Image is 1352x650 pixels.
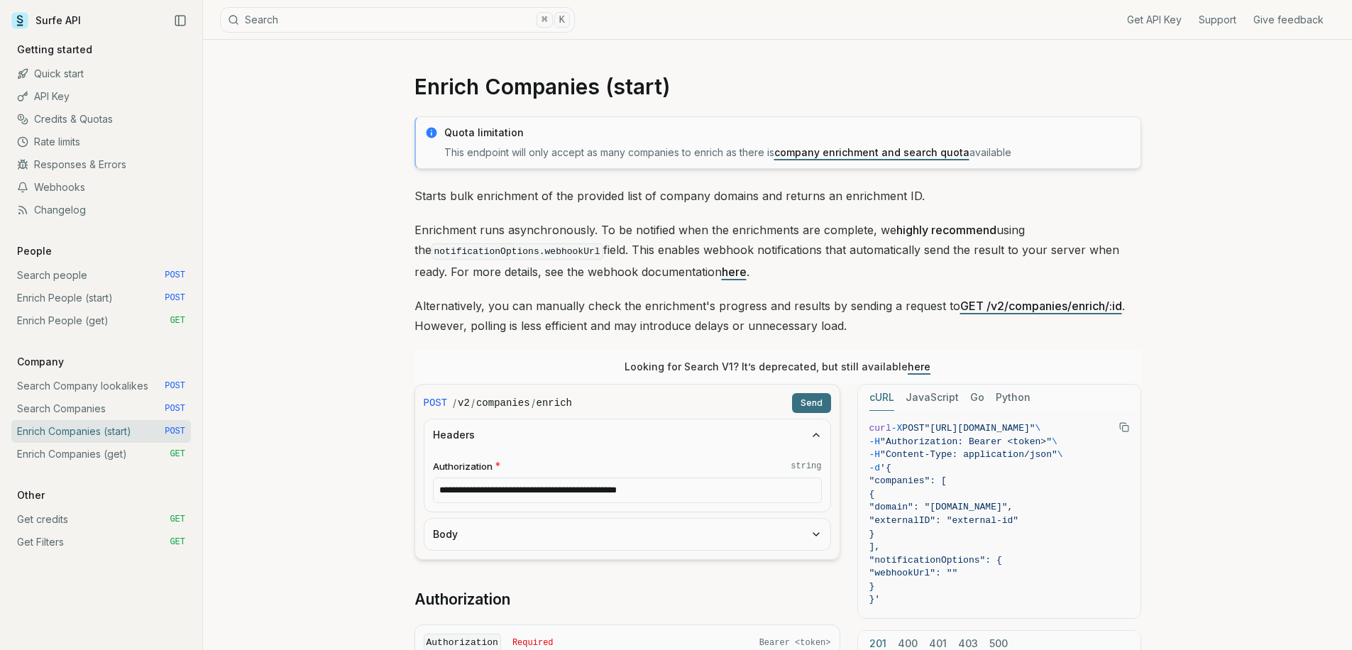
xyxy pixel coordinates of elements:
[869,581,875,592] span: }
[11,199,191,221] a: Changelog
[1052,436,1057,447] span: \
[880,436,1052,447] span: "Authorization: Bearer <token>"
[444,126,1132,140] p: Quota limitation
[11,531,191,553] a: Get Filters GET
[891,423,903,434] span: -X
[902,423,924,434] span: POST
[11,508,191,531] a: Get credits GET
[11,488,50,502] p: Other
[414,296,1141,336] p: Alternatively, you can manually check the enrichment's progress and results by sending a request ...
[869,489,875,500] span: {
[537,12,552,28] kbd: ⌘
[554,12,570,28] kbd: K
[414,74,1141,99] h1: Enrich Companies (start)
[869,449,881,460] span: -H
[512,637,554,649] span: Required
[11,375,191,397] a: Search Company lookalikes POST
[996,385,1031,411] button: Python
[432,243,603,260] code: notificationOptions.webhookUrl
[11,43,98,57] p: Getting started
[476,396,530,410] code: companies
[774,146,969,158] a: company enrichment and search quota
[1127,13,1182,27] a: Get API Key
[424,519,830,550] button: Body
[165,403,185,414] span: POST
[11,355,70,369] p: Company
[220,7,575,33] button: Search⌘K
[414,186,1141,206] p: Starts bulk enrichment of the provided list of company domains and returns an enrichment ID.
[170,10,191,31] button: Collapse Sidebar
[1057,449,1063,460] span: \
[11,443,191,466] a: Enrich Companies (get) GET
[880,449,1057,460] span: "Content-Type: application/json"
[458,396,470,410] code: v2
[1199,13,1236,27] a: Support
[537,396,572,410] code: enrich
[11,85,191,108] a: API Key
[11,420,191,443] a: Enrich Companies (start) POST
[453,396,456,410] span: /
[11,10,81,31] a: Surfe API
[11,309,191,332] a: Enrich People (get) GET
[170,315,185,326] span: GET
[1253,13,1324,27] a: Give feedback
[165,292,185,304] span: POST
[433,460,493,473] span: Authorization
[414,590,510,610] a: Authorization
[170,514,185,525] span: GET
[908,360,930,373] a: here
[11,108,191,131] a: Credits & Quotas
[11,244,57,258] p: People
[869,463,881,473] span: -d
[869,515,1019,526] span: "externalID": "external-id"
[471,396,475,410] span: /
[869,475,947,486] span: "companies": [
[11,397,191,420] a: Search Companies POST
[1035,423,1041,434] span: \
[869,594,881,605] span: }'
[869,555,1002,566] span: "notificationOptions": {
[11,62,191,85] a: Quick start
[970,385,984,411] button: Go
[880,463,891,473] span: '{
[925,423,1035,434] span: "[URL][DOMAIN_NAME]"
[869,385,894,411] button: cURL
[444,145,1132,160] p: This endpoint will only accept as many companies to enrich as there is available
[960,299,1122,313] a: GET /v2/companies/enrich/:id
[532,396,535,410] span: /
[869,541,881,552] span: ],
[722,265,747,279] a: here
[869,529,875,539] span: }
[625,360,930,374] p: Looking for Search V1? It’s deprecated, but still available
[11,264,191,287] a: Search people POST
[424,419,830,451] button: Headers
[759,637,831,649] span: Bearer <token>
[165,380,185,392] span: POST
[11,131,191,153] a: Rate limits
[792,393,831,413] button: Send
[869,568,958,578] span: "webhookUrl": ""
[869,436,881,447] span: -H
[869,502,1013,512] span: "domain": "[DOMAIN_NAME]",
[11,176,191,199] a: Webhooks
[165,270,185,281] span: POST
[165,426,185,437] span: POST
[170,536,185,548] span: GET
[791,461,821,472] code: string
[906,385,959,411] button: JavaScript
[170,448,185,460] span: GET
[414,220,1141,282] p: Enrichment runs asynchronously. To be notified when the enrichments are complete, we using the fi...
[11,153,191,176] a: Responses & Errors
[11,287,191,309] a: Enrich People (start) POST
[869,423,891,434] span: curl
[896,223,996,237] strong: highly recommend
[1114,417,1135,438] button: Copy Text
[424,396,448,410] span: POST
